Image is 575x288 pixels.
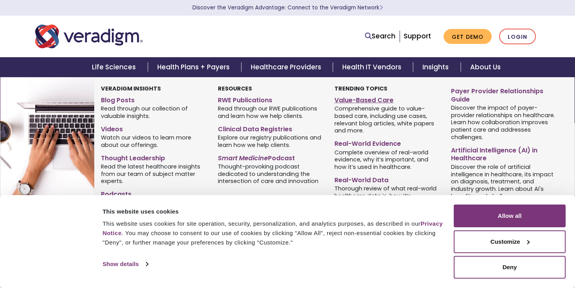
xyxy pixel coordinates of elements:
[454,230,566,253] button: Customize
[218,105,323,120] span: Read through our RWE publications and learn how we help clients.
[451,103,556,141] span: Discover the impact of payer-provider relationships on healthcare. Learn how collaboration improv...
[334,173,439,185] a: Real-World Data
[241,57,333,77] a: Healthcare Providers
[334,93,439,105] a: Value-Based Care
[218,122,323,134] a: Clinical Data Registries
[35,24,143,49] img: Veradigm logo
[454,256,566,279] button: Deny
[413,57,460,77] a: Insights
[218,151,323,163] a: Smart MedicinePodcast
[102,258,148,270] a: Show details
[101,162,206,185] span: Read the latest healthcare insights from our team of subject matter experts.
[101,187,206,199] a: Podcasts
[334,105,439,134] span: Comprehensive guide to value-based care, including use cases, relevant blog articles, white paper...
[101,93,206,105] a: Blog Posts
[404,31,431,41] a: Support
[218,134,323,149] span: Explore our registry publications and learn how we help clients.
[379,4,383,11] span: Learn More
[461,57,510,77] a: About Us
[218,154,268,163] em: Smart Medicine
[0,77,126,214] img: Two hands typing on a laptop
[499,29,536,45] a: Login
[365,31,395,42] a: Search
[451,84,556,104] a: Payer Provider Relationships Guide
[101,134,206,149] span: Watch our videos to learn more about our offerings.
[218,85,252,92] strong: Resources
[451,163,556,200] span: Discover the role of artificial intelligence in healthcare, its impact on diagnosis, treatment, a...
[101,105,206,120] span: Read through our collection of valuable insights.
[101,85,161,92] strong: Veradigm Insights
[333,57,413,77] a: Health IT Vendors
[334,148,439,171] span: Complete overview of real-world evidence, why it’s important, and how it’s used in healthcare.
[334,85,387,92] strong: Trending Topics
[101,151,206,163] a: Thought Leadership
[148,57,241,77] a: Health Plans + Payers
[334,185,439,214] span: Thorough review of what real-world healthcare data is, how it’s collected, and how it’s used acro...
[218,162,323,185] span: Thought-provoking podcast dedicated to understanding the intersection of care and innovation
[102,219,445,247] div: This website uses cookies for site operation, security, personalization, and analytics purposes, ...
[218,93,323,105] a: RWE Publications
[454,205,566,227] button: Allow all
[334,137,439,148] a: Real-World Evidence
[101,122,206,134] a: Videos
[444,29,492,44] a: Get Demo
[102,207,445,216] div: This website uses cookies
[192,4,383,11] a: Discover the Veradigm Advantage: Connect to the Veradigm NetworkLearn More
[451,143,556,163] a: Artificial Intelligence (AI) in Healthcare
[83,57,147,77] a: Life Sciences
